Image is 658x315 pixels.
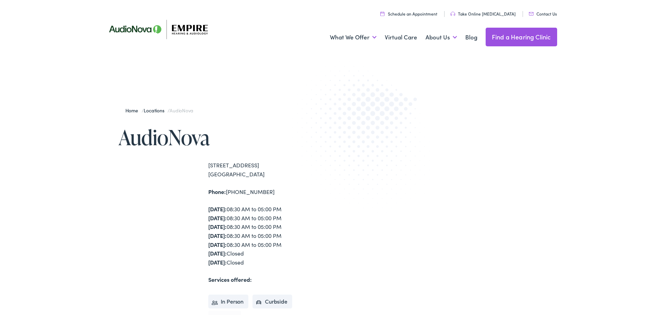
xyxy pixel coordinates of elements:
[208,161,329,178] div: [STREET_ADDRESS] [GEOGRAPHIC_DATA]
[208,295,249,308] li: In Person
[118,126,329,149] h1: AudioNova
[450,11,516,17] a: Take Online [MEDICAL_DATA]
[208,249,227,257] strong: [DATE]:
[125,107,142,114] a: Home
[208,276,252,283] strong: Services offered:
[465,25,477,50] a: Blog
[529,12,534,16] img: utility icon
[208,223,227,230] strong: [DATE]:
[208,188,226,195] strong: Phone:
[208,241,227,248] strong: [DATE]:
[144,107,168,114] a: Locations
[208,205,227,213] strong: [DATE]:
[385,25,417,50] a: Virtual Care
[208,232,227,239] strong: [DATE]:
[125,107,193,114] span: / /
[426,25,457,50] a: About Us
[208,205,329,267] div: 08:30 AM to 05:00 PM 08:30 AM to 05:00 PM 08:30 AM to 05:00 PM 08:30 AM to 05:00 PM 08:30 AM to 0...
[208,187,329,196] div: [PHONE_NUMBER]
[450,12,455,16] img: utility icon
[330,25,376,50] a: What We Offer
[380,11,384,16] img: utility icon
[208,258,227,266] strong: [DATE]:
[380,11,437,17] a: Schedule an Appointment
[252,295,292,308] li: Curbside
[170,107,193,114] span: AudioNova
[529,11,557,17] a: Contact Us
[486,28,557,46] a: Find a Hearing Clinic
[208,214,227,222] strong: [DATE]:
